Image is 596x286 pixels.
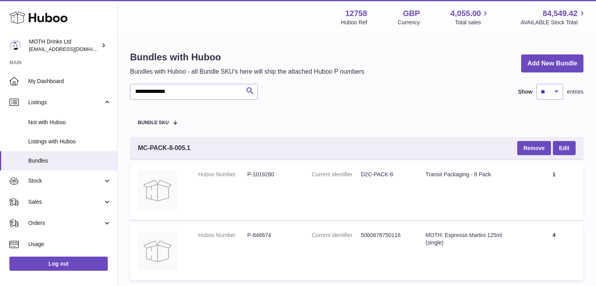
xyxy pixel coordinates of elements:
[403,8,420,19] strong: GBP
[345,8,367,19] strong: 12758
[28,198,103,206] span: Sales
[29,46,115,52] span: [EMAIL_ADDRESS][DOMAIN_NAME]
[138,171,177,210] img: Transit Packaging - 8 Pack
[521,54,583,73] a: Add New Bundle
[138,120,169,125] span: Bundle SKU
[28,78,111,85] span: My Dashboard
[361,232,410,239] dd: 5060676750116
[543,8,578,19] span: 84,549.42
[451,8,481,19] span: 4,055.00
[361,171,410,178] dd: D2C-PACK-8
[247,232,296,239] dd: P-846674
[198,171,247,178] dt: Huboo Number
[28,99,103,106] span: Listings
[525,163,583,220] td: 1
[28,157,111,165] span: Bundles
[518,88,533,96] label: Show
[130,51,364,63] h1: Bundles with Huboo
[29,38,100,53] div: MOTH Drinks Ltd
[9,257,108,271] a: Log out
[28,138,111,145] span: Listings with Huboo
[451,8,490,26] a: 4,055.00 Total sales
[525,224,583,281] td: 4
[130,67,364,76] p: Bundles with Huboo - all Bundle SKU's here will ship the attached Huboo P numbers
[341,19,367,26] div: Huboo Ref
[517,141,551,155] button: Remove
[520,8,587,26] a: 84,549.42 AVAILABLE Stock Total
[520,19,587,26] span: AVAILABLE Stock Total
[426,171,517,178] div: Transit Packaging - 8 Pack
[426,232,517,246] div: MOTH: Espresso Martini 125ml (single)
[247,171,296,178] dd: P-1019280
[198,232,247,239] dt: Huboo Number
[138,144,190,152] span: MC-PACK-8-005.1
[455,19,490,26] span: Total sales
[28,119,111,126] span: Not with Huboo
[312,232,361,239] dt: Current identifier
[28,219,103,227] span: Orders
[312,171,361,178] dt: Current identifier
[138,232,177,271] img: MOTH: Espresso Martini 125ml (single)
[553,141,576,155] a: Edit
[9,40,21,51] img: orders@mothdrinks.com
[28,177,103,185] span: Stock
[28,241,111,248] span: Usage
[567,88,583,96] span: entries
[398,19,420,26] div: Currency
